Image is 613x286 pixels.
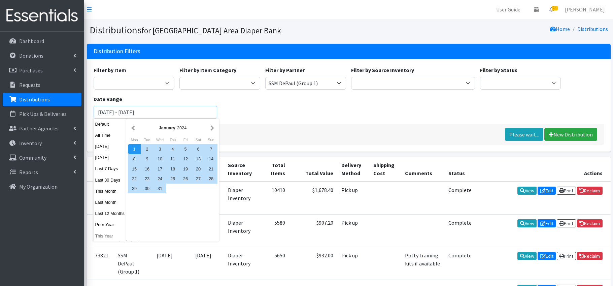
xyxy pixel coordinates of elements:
a: View [517,252,537,260]
div: 28 [205,174,217,184]
label: Filter by Item [94,66,126,74]
a: Community [3,151,81,164]
button: This Year [94,231,127,241]
label: Filter by Item Category [179,66,236,74]
button: Last 30 Days [94,175,127,185]
div: 10 [154,154,166,164]
a: User Guide [491,3,526,16]
th: Comments [401,157,444,182]
div: 5 [179,144,192,154]
th: Source Inventory [224,157,260,182]
p: Dashboard [19,38,44,44]
p: Donations [19,52,43,59]
td: 80336 [87,182,114,215]
p: Pick Ups & Deliveries [19,110,67,117]
div: 20 [192,164,205,174]
td: Pick up [337,214,369,247]
td: Diaper Inventory [224,214,260,247]
div: 22 [128,174,141,184]
a: New Distribution [544,128,597,141]
div: 3 [154,144,166,154]
td: Pick up [337,182,369,215]
th: Delivery Method [337,157,369,182]
td: 5650 [260,247,289,280]
a: Reclaim [577,187,603,195]
td: $1,678.40 [289,182,338,215]
button: [DATE] [94,141,127,151]
button: Last 7 Days [94,164,127,173]
p: Purchases [19,67,43,74]
a: Dashboard [3,34,81,48]
button: [DATE] [94,153,127,162]
div: 27 [192,174,205,184]
td: 73821 [87,247,114,280]
div: Friday [179,135,192,144]
td: $932.00 [289,247,338,280]
a: Edit [538,219,556,227]
input: January 1, 2011 - December 31, 2011 [94,106,217,119]
p: Community [19,154,46,161]
div: Monday [128,135,141,144]
label: Filter by Source Inventory [351,66,414,74]
a: Partner Agencies [3,122,81,135]
div: Wednesday [154,135,166,144]
a: View [517,219,537,227]
button: Last Month [94,197,127,207]
div: 8 [128,154,141,164]
div: 1 [128,144,141,154]
button: Prior Year [94,220,127,229]
div: 4 [166,144,179,154]
a: View [517,187,537,195]
div: 16 [141,164,154,174]
div: 29 [128,184,141,193]
h3: Distribution Filters [94,48,140,55]
div: 30 [141,184,154,193]
div: Saturday [192,135,205,144]
td: [DATE] [146,247,183,280]
div: 26 [179,174,192,184]
span: 14 [552,6,558,10]
div: 25 [166,174,179,184]
a: Print [557,252,576,260]
small: for [GEOGRAPHIC_DATA] Area Diaper Bank [141,26,281,35]
p: Distributions [19,96,50,103]
a: Reclaim [577,252,603,260]
td: [DATE] [183,247,224,280]
div: Sunday [205,135,217,144]
label: Filter by Status [480,66,517,74]
span: 2024 [177,125,186,130]
button: This Month [94,186,127,196]
div: Thursday [166,135,179,144]
div: 24 [154,174,166,184]
td: 10410 [260,182,289,215]
td: $907.20 [289,214,338,247]
div: 9 [141,154,154,164]
p: Partner Agencies [19,125,59,132]
div: 19 [179,164,192,174]
a: Home [550,26,570,32]
div: 23 [141,174,154,184]
a: Requests [3,78,81,92]
a: Distributions [3,93,81,106]
td: Potty training kits if available [401,247,444,280]
label: Filter by Partner [265,66,305,74]
a: Edit [538,187,556,195]
td: 5580 [260,214,289,247]
td: SSM DePaul (Group 1) [114,247,146,280]
th: Total Items [260,157,289,182]
a: Reports [3,165,81,179]
a: Pick Ups & Deliveries [3,107,81,121]
a: Edit [538,252,556,260]
th: Status [444,157,476,182]
a: Reclaim [577,219,603,227]
div: 14 [205,154,217,164]
td: Complete [444,247,476,280]
h1: Distributions [90,24,346,36]
div: 11 [166,154,179,164]
td: Diaper Inventory [224,247,260,280]
p: Inventory [19,140,42,147]
a: [PERSON_NAME] [559,3,610,16]
button: Last 12 Months [94,209,127,218]
div: 13 [192,154,205,164]
a: 14 [544,3,559,16]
